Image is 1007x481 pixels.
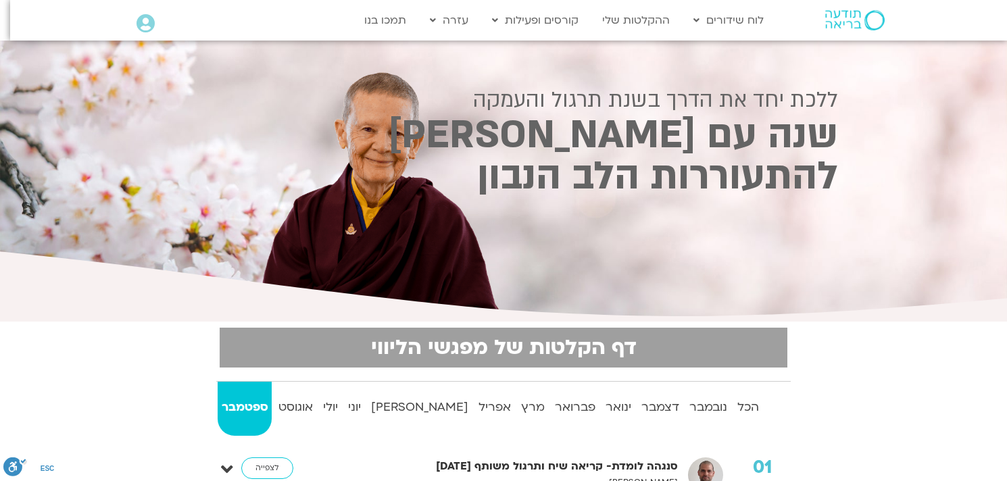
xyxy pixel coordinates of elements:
a: דצמבר [637,382,683,436]
a: נובמבר [685,382,731,436]
strong: [PERSON_NAME] [367,397,472,417]
strong: דצמבר [637,397,683,417]
a: פברואר [551,382,599,436]
a: ההקלטות שלי [595,7,677,33]
strong: פברואר [551,397,599,417]
a: [PERSON_NAME] [367,382,472,436]
strong: נובמבר [685,397,731,417]
a: לוח שידורים [687,7,770,33]
a: אפריל [474,382,514,436]
strong: סנגהה לומדת- קריאה שיח ותרגול משותף [DATE] [323,457,678,476]
h2: ללכת יחד את הדרך בשנת תרגול והעמקה [169,88,838,112]
img: תודעה בריאה [825,10,885,30]
a: הכל [733,382,762,436]
h2: דף הקלטות של מפגשי הליווי [228,336,779,359]
a: לצפייה [241,457,293,479]
strong: ספטמבר [218,397,272,417]
strong: אוגוסט [274,397,316,417]
h2: שנה עם [PERSON_NAME] [169,118,838,153]
a: קורסים ופעילות [485,7,585,33]
a: עזרה [423,7,475,33]
strong: מרץ [517,397,548,417]
a: יולי [319,382,341,436]
strong: 01 [735,457,791,478]
strong: יולי [319,397,341,417]
strong: ינואר [601,397,635,417]
a: ספטמבר [218,382,272,436]
a: תמכו בנו [358,7,413,33]
strong: אפריל [474,397,514,417]
a: ינואר [601,382,635,436]
a: אוגוסט [274,382,316,436]
a: מרץ [517,382,548,436]
strong: יוני [344,397,364,417]
a: יוני [344,382,364,436]
strong: הכל [733,397,762,417]
h2: להתעוררות הלב הנבון [169,159,838,195]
